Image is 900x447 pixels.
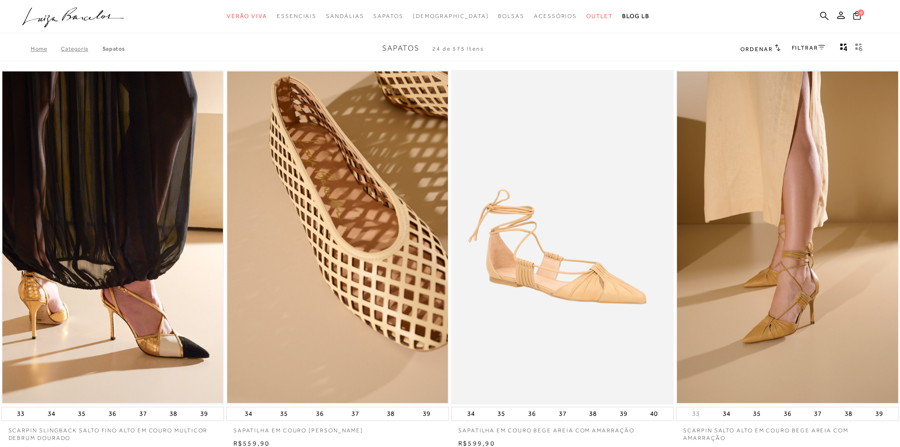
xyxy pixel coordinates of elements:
[137,407,150,421] button: 37
[2,71,223,403] a: SCARPIN SLINGBACK SALTO FINO ALTO EM COURO MULTICOR DEBRUM DOURADO SCARPIN SLINGBACK SALTO FINO A...
[677,71,898,403] a: SCARPIN SALTO ALTO EM COURO BEGE AREIA COM AMARRAÇÃO SCARPIN SALTO ALTO EM COURO BEGE AREIA COM A...
[586,407,600,421] button: 38
[534,8,577,25] a: noSubCategoriesText
[420,407,433,421] button: 39
[233,439,270,447] span: R$559,90
[720,407,733,421] button: 34
[2,71,223,403] img: SCARPIN SLINGBACK SALTO FINO ALTO EM COURO MULTICOR DEBRUM DOURADO
[277,13,317,19] span: Essenciais
[586,8,613,25] a: noSubCategoriesText
[432,45,484,52] span: 24 de 575 itens
[534,13,577,19] span: Acessórios
[622,13,650,19] span: BLOG LB
[31,45,61,52] a: Home
[413,8,489,25] a: noSubCategoriesText
[689,409,703,418] button: 33
[677,71,898,403] img: SCARPIN SALTO ALTO EM COURO BEGE AREIA COM AMARRAÇÃO
[313,407,326,421] button: 36
[45,407,58,421] button: 34
[586,13,613,19] span: Outlet
[197,407,211,421] button: 39
[837,43,850,55] button: Mostrar 4 produtos por linha
[495,407,508,421] button: 35
[617,407,630,421] button: 39
[103,45,125,52] a: Sapatos
[384,407,397,421] button: 38
[167,407,180,421] button: 38
[373,8,403,25] a: noSubCategoriesText
[106,407,119,421] button: 36
[227,71,448,403] a: SAPATILHA EM COURO BAUNILHA VAZADA SAPATILHA EM COURO BAUNILHA VAZADA
[464,407,478,421] button: 34
[857,9,864,16] span: 0
[750,407,763,421] button: 35
[647,407,660,421] button: 40
[451,421,674,435] a: SAPATILHA EM COURO BEGE AREIA COM AMARRAÇÃO
[326,8,364,25] a: noSubCategoriesText
[349,407,362,421] button: 37
[61,45,102,52] a: Categoria
[452,71,673,403] a: SAPATILHA EM COURO BEGE AREIA COM AMARRAÇÃO SAPATILHA EM COURO BEGE AREIA COM AMARRAÇÃO
[75,407,88,421] button: 35
[277,8,317,25] a: noSubCategoriesText
[792,44,825,51] a: FILTRAR
[326,13,364,19] span: Sandálias
[622,8,650,25] a: BLOG LB
[452,71,673,403] img: SAPATILHA EM COURO BEGE AREIA COM AMARRAÇÃO
[850,10,864,23] button: 0
[413,13,489,19] span: [DEMOGRAPHIC_DATA]
[227,8,267,25] a: noSubCategoriesText
[226,421,449,435] a: SAPATILHA EM COURO [PERSON_NAME]
[458,439,495,447] span: R$599,90
[498,13,524,19] span: Bolsas
[556,407,569,421] button: 37
[242,407,255,421] button: 34
[1,421,224,443] a: SCARPIN SLINGBACK SALTO FINO ALTO EM COURO MULTICOR DEBRUM DOURADO
[227,13,267,19] span: Verão Viva
[373,13,403,19] span: Sapatos
[525,407,539,421] button: 36
[498,8,524,25] a: noSubCategoriesText
[842,407,855,421] button: 38
[676,421,899,443] a: SCARPIN SALTO ALTO EM COURO BEGE AREIA COM AMARRAÇÃO
[852,43,866,55] button: gridText6Desc
[277,407,291,421] button: 35
[740,46,772,53] span: Ordenar
[811,407,824,421] button: 37
[14,407,27,421] button: 33
[227,71,448,403] img: SAPATILHA EM COURO BAUNILHA VAZADA
[873,407,886,421] button: 39
[781,407,794,421] button: 36
[382,44,420,53] span: Sapatos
